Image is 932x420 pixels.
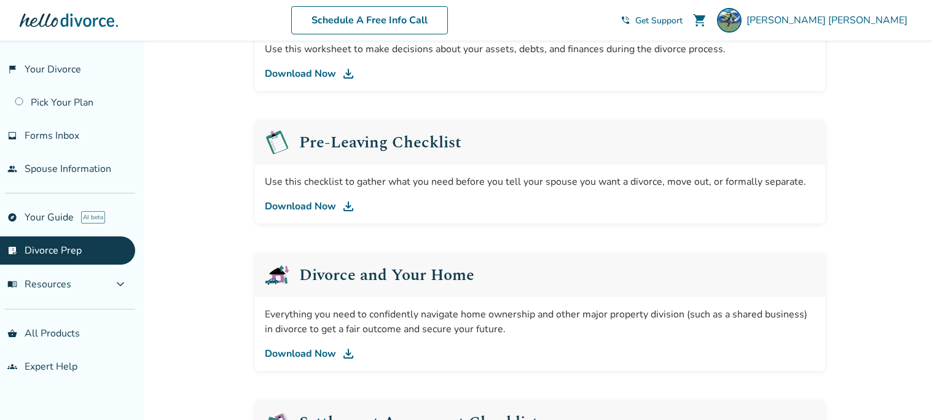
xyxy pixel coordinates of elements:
[746,14,912,27] span: [PERSON_NAME] [PERSON_NAME]
[635,15,683,26] span: Get Support
[265,307,815,336] div: Everything you need to confidently navigate home ownership and other major property division (suc...
[7,212,17,222] span: explore
[265,346,815,361] a: Download Now
[871,361,932,420] iframe: Chat Widget
[265,263,289,287] img: Divorce and Your Home
[7,246,17,255] span: list_alt_check
[7,64,17,74] span: flag_2
[265,174,815,189] div: Use this checklist to gather what you need before you tell your spouse you want a divorce, move o...
[25,129,79,142] span: Forms Inbox
[265,199,815,214] a: Download Now
[299,267,474,283] h2: Divorce and Your Home
[7,279,17,289] span: menu_book
[265,66,815,81] a: Download Now
[7,164,17,174] span: people
[341,199,356,214] img: DL
[291,6,448,34] a: Schedule A Free Info Call
[113,277,128,292] span: expand_more
[81,211,105,224] span: AI beta
[717,8,742,33] img: Stacy Lyons
[7,329,17,338] span: shopping_basket
[341,346,356,361] img: DL
[265,42,815,56] div: Use this worksheet to make decisions about your assets, debts, and finances during the divorce pr...
[265,130,289,155] img: Pre-Leaving Checklist
[7,362,17,371] span: groups
[692,13,707,28] span: shopping_cart
[299,134,461,150] h2: Pre-Leaving Checklist
[621,15,630,25] span: phone_in_talk
[621,15,683,26] a: phone_in_talkGet Support
[341,66,356,81] img: DL
[7,131,17,141] span: inbox
[7,278,71,291] span: Resources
